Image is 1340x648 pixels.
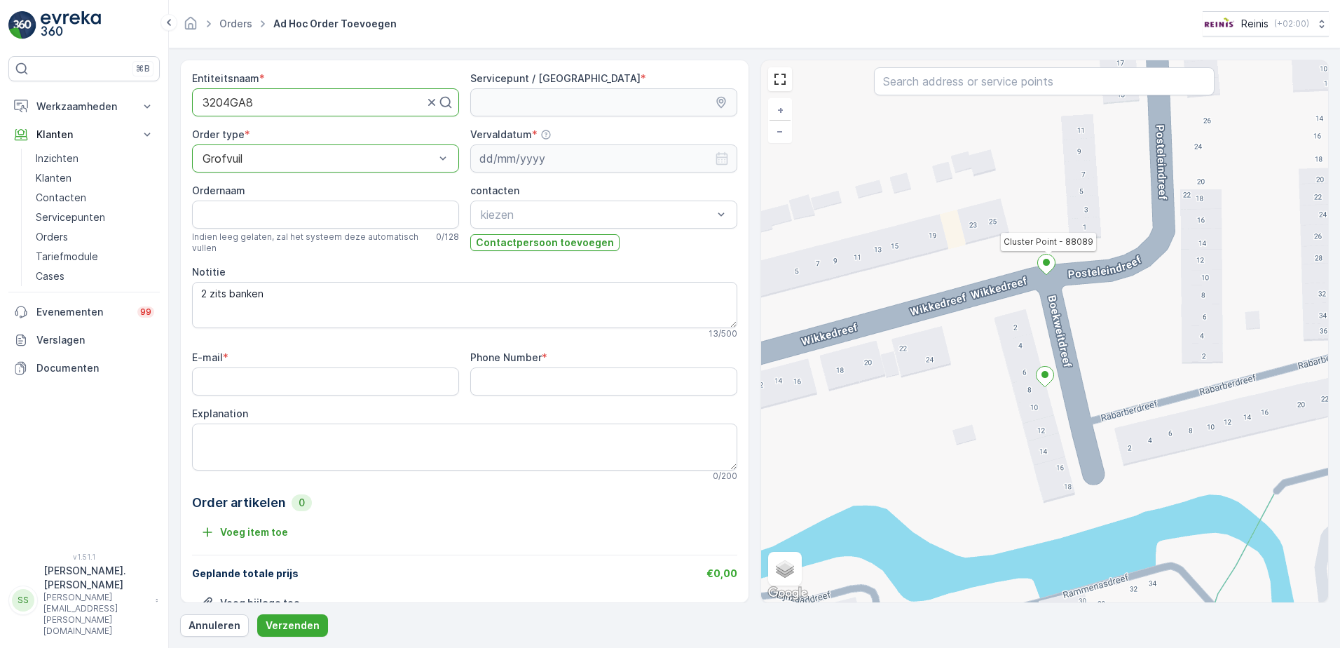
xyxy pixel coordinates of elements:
[183,21,198,33] a: Startpagina
[1203,16,1236,32] img: Reinis-Logo-Vrijstaand_Tekengebied-1-copy2_aBO4n7j.png
[8,298,160,326] a: Evenementen99
[709,328,737,339] p: 13 / 500
[192,128,245,140] label: Order type
[30,247,160,266] a: Tariefmodule
[192,282,737,328] textarea: 2 zits banken
[43,592,149,637] p: [PERSON_NAME][EMAIL_ADDRESS][PERSON_NAME][DOMAIN_NAME]
[180,614,249,637] button: Annuleren
[1241,17,1269,31] p: Reinis
[43,564,149,592] p: [PERSON_NAME].[PERSON_NAME]
[41,11,101,39] img: logo_light-DOdMpM7g.png
[30,188,160,208] a: Contacten
[765,584,811,602] img: Google
[470,184,519,196] label: contacten
[713,471,737,482] p: 0 / 200
[8,564,160,637] button: SS[PERSON_NAME].[PERSON_NAME][PERSON_NAME][EMAIL_ADDRESS][PERSON_NAME][DOMAIN_NAME]
[470,234,620,251] button: Contactpersoon toevoegen
[770,553,800,584] a: Layers
[257,614,328,637] button: Verzenden
[192,184,245,196] label: Ordernaam
[266,619,320,633] p: Verzenden
[8,354,160,382] a: Documenten
[30,149,160,168] a: Inzichten
[1203,11,1329,36] button: Reinis(+02:00)
[220,525,288,539] p: Voeg item toe
[481,206,713,223] p: kiezen
[36,128,132,142] p: Klanten
[8,121,160,149] button: Klanten
[8,93,160,121] button: Werkzaamheden
[476,236,614,250] p: Contactpersoon toevoegen
[192,592,308,614] button: Bestand uploaden
[8,326,160,354] a: Verslagen
[706,567,737,579] span: €0,00
[36,333,154,347] p: Verslagen
[140,306,151,318] p: 99
[30,208,160,227] a: Servicepunten
[220,596,300,610] p: Voeg bijlage toe
[874,67,1215,95] input: Search address or service points
[436,231,459,243] p: 0 / 128
[136,63,150,74] p: ⌘B
[192,72,259,84] label: Entiteitsnaam
[192,521,296,544] button: Voeg item toe
[770,121,791,142] a: Uitzoomen
[192,351,223,363] label: E-mail
[271,17,399,31] span: Ad Hoc Order Toevoegen
[1274,18,1309,29] p: ( +02:00 )
[30,266,160,286] a: Cases
[36,100,132,114] p: Werkzaamheden
[470,72,641,84] label: Servicepunt / [GEOGRAPHIC_DATA]
[470,351,542,363] label: Phone Number
[36,230,68,244] p: Orders
[470,128,532,140] label: Vervaldatum
[30,227,160,247] a: Orders
[765,584,811,602] a: Dit gebied openen in Google Maps (er wordt een nieuw venster geopend)
[36,250,98,264] p: Tariefmodule
[36,361,154,375] p: Documenten
[36,191,86,205] p: Contacten
[770,69,791,90] a: View Fullscreen
[192,567,299,581] p: Geplande totale prijs
[770,100,791,121] a: In zoomen
[470,144,737,173] input: dd/mm/yyyy
[8,11,36,39] img: logo
[189,619,240,633] p: Annuleren
[297,496,306,510] p: 0
[192,231,430,254] span: Indien leeg gelaten, zal het systeem deze automatisch vullen
[219,18,252,29] a: Orders
[30,168,160,188] a: Klanten
[36,210,105,224] p: Servicepunten
[192,493,286,513] p: Order artikelen
[36,269,64,283] p: Cases
[12,589,34,612] div: SS
[36,171,71,185] p: Klanten
[777,125,784,137] span: −
[192,407,248,419] label: Explanation
[192,266,226,278] label: Notitie
[777,104,784,116] span: +
[540,129,552,140] div: help tooltippictogram
[36,151,78,166] p: Inzichten
[8,553,160,561] span: v 1.51.1
[36,305,129,319] p: Evenementen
